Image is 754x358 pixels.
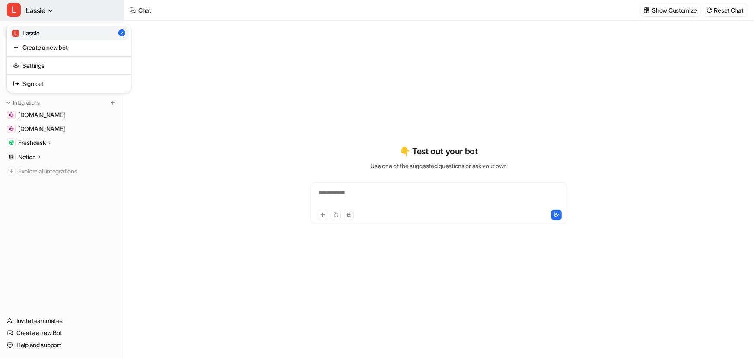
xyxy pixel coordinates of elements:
img: reset [13,79,19,88]
a: Sign out [10,77,129,91]
span: Lassie [26,4,45,16]
div: Lassie [12,29,39,38]
div: LLassie [7,24,131,93]
span: L [7,3,21,17]
img: reset [13,43,19,52]
img: reset [13,61,19,70]
a: Create a new bot [10,40,129,54]
a: Settings [10,58,129,73]
span: L [12,30,19,37]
